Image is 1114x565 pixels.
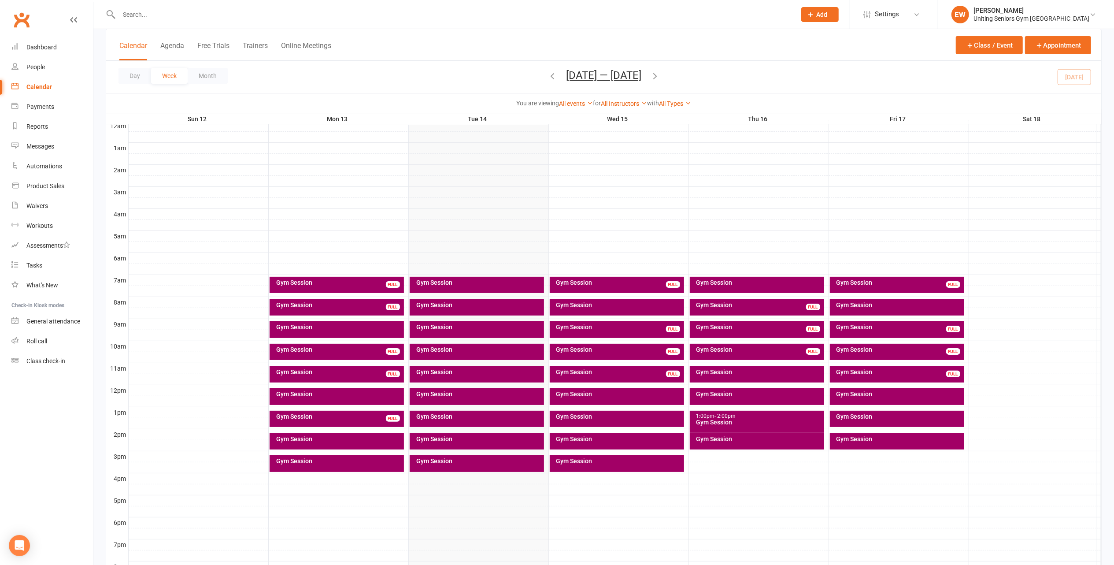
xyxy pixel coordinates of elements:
button: Agenda [160,41,184,60]
div: FULL [946,326,960,332]
div: FULL [946,281,960,288]
div: Uniting Seniors Gym [GEOGRAPHIC_DATA] [973,15,1089,22]
div: [PERSON_NAME] [973,7,1089,15]
div: Gym Session [276,302,402,308]
button: Calendar [119,41,147,60]
div: Gym Session [416,346,542,353]
button: Class / Event [956,36,1023,54]
span: - 2:00pm [715,413,736,419]
div: FULL [946,348,960,355]
a: Waivers [11,196,93,216]
div: FULL [666,326,680,332]
a: What's New [11,275,93,295]
th: 3pm [106,451,128,462]
div: Automations [26,163,62,170]
th: Mon 13 [268,114,408,125]
button: Trainers [243,41,268,60]
div: Gym Session [416,436,542,442]
a: Class kiosk mode [11,351,93,371]
div: Payments [26,103,54,110]
th: 6pm [106,517,128,528]
div: Gym Session [276,369,402,375]
a: Reports [11,117,93,137]
div: FULL [386,281,400,288]
button: Free Trials [197,41,229,60]
div: Gym Session [556,302,682,308]
div: Gym Session [556,279,682,286]
th: 12am [106,121,128,132]
div: Gym Session [556,324,682,330]
div: Gym Session [276,324,402,330]
button: Add [801,7,839,22]
div: FULL [386,348,400,355]
th: Sat 18 [969,114,1097,125]
input: Search... [116,8,790,21]
div: Gym Session [276,413,402,420]
a: Calendar [11,77,93,97]
div: Roll call [26,338,47,345]
a: Dashboard [11,37,93,57]
div: Gym Session [416,279,542,286]
a: Payments [11,97,93,117]
a: Tasks [11,256,93,275]
div: 1:00pm [696,413,822,419]
div: Reports [26,123,48,130]
a: Roll call [11,331,93,351]
div: Gym Session [416,302,542,308]
div: What's New [26,282,58,289]
th: 3am [106,187,128,198]
th: 1am [106,143,128,154]
div: EW [951,6,969,23]
a: People [11,57,93,77]
th: 9am [106,319,128,330]
div: FULL [946,371,960,377]
div: Gym Session [276,346,402,353]
div: Tasks [26,262,42,269]
div: Workouts [26,222,53,229]
th: 5am [106,231,128,242]
span: Settings [875,4,899,24]
div: Gym Session [556,346,682,353]
th: 5pm [106,495,128,506]
a: All events [559,100,593,107]
th: 2am [106,165,128,176]
div: Gym Session [696,279,822,286]
a: Messages [11,137,93,156]
div: Gym Session [836,391,962,397]
strong: for [593,100,601,107]
button: Online Meetings [281,41,331,60]
div: Gym Session [836,436,962,442]
div: Gym Session [416,324,542,330]
div: FULL [666,281,680,288]
div: General attendance [26,318,80,325]
div: Gym Session [556,458,682,464]
div: Gym Session [836,302,962,308]
div: Gym Session [836,324,962,330]
div: FULL [666,371,680,377]
div: Gym Session [556,413,682,420]
a: All Instructors [601,100,647,107]
a: Clubworx [11,9,33,31]
div: FULL [386,415,400,422]
div: Assessments [26,242,70,249]
button: [DATE] — [DATE] [566,69,641,82]
th: Sun 12 [128,114,268,125]
button: Week [151,68,188,84]
div: Gym Session [836,413,962,420]
div: Messages [26,143,54,150]
th: 10am [106,341,128,352]
div: Gym Session [276,391,402,397]
th: Fri 17 [829,114,969,125]
button: Month [188,68,228,84]
div: Gym Session [836,279,962,286]
div: Gym Session [556,369,682,375]
div: Gym Session [696,419,822,425]
div: Calendar [26,83,52,90]
a: Workouts [11,216,93,236]
div: Gym Session [416,391,542,397]
div: FULL [386,371,400,377]
th: 2pm [106,429,128,440]
a: Automations [11,156,93,176]
strong: with [647,100,659,107]
div: Gym Session [696,346,822,353]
